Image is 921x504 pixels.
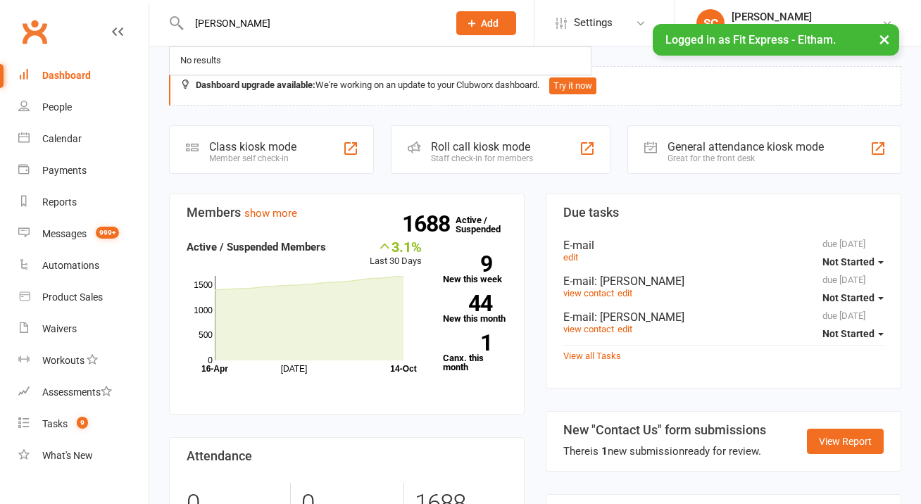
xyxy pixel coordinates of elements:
[822,328,875,339] span: Not Started
[18,60,149,92] a: Dashboard
[443,293,492,314] strong: 44
[42,418,68,429] div: Tasks
[574,7,613,39] span: Settings
[42,323,77,334] div: Waivers
[443,295,507,323] a: 44New this month
[42,386,112,398] div: Assessments
[187,206,507,220] h3: Members
[549,77,596,94] button: Try it now
[431,153,533,163] div: Staff check-in for members
[618,288,632,298] a: edit
[618,324,632,334] a: edit
[42,196,77,208] div: Reports
[77,417,88,429] span: 9
[481,18,499,29] span: Add
[42,291,103,303] div: Product Sales
[822,249,884,275] button: Not Started
[822,285,884,310] button: Not Started
[822,321,884,346] button: Not Started
[563,324,614,334] a: view contact
[18,345,149,377] a: Workouts
[668,140,824,153] div: General attendance kiosk mode
[431,140,533,153] div: Roll call kiosk mode
[42,355,84,366] div: Workouts
[443,253,492,275] strong: 9
[563,351,621,361] a: View all Tasks
[370,239,422,269] div: Last 30 Days
[96,227,119,239] span: 999+
[872,24,897,54] button: ×
[563,239,884,252] div: E-mail
[563,443,766,460] div: There is new submission ready for review.
[563,252,578,263] a: edit
[42,101,72,113] div: People
[563,206,884,220] h3: Due tasks
[42,70,91,81] div: Dashboard
[18,218,149,250] a: Messages 999+
[209,153,296,163] div: Member self check-in
[18,92,149,123] a: People
[563,423,766,437] h3: New "Contact Us" form submissions
[18,123,149,155] a: Calendar
[456,11,516,35] button: Add
[807,429,884,454] a: View Report
[18,408,149,440] a: Tasks 9
[209,140,296,153] div: Class kiosk mode
[563,275,884,288] div: E-mail
[601,445,608,458] strong: 1
[42,450,93,461] div: What's New
[18,250,149,282] a: Automations
[822,292,875,303] span: Not Started
[42,165,87,176] div: Payments
[244,207,297,220] a: show more
[42,228,87,239] div: Messages
[370,239,422,254] div: 3.1%
[42,260,99,271] div: Automations
[18,155,149,187] a: Payments
[18,282,149,313] a: Product Sales
[668,153,824,163] div: Great for the front desk
[443,332,492,353] strong: 1
[665,33,836,46] span: Logged in as Fit Express - Eltham.
[563,310,884,324] div: E-mail
[42,133,82,144] div: Calendar
[594,310,684,324] span: : [PERSON_NAME]
[563,288,614,298] a: view contact
[822,256,875,267] span: Not Started
[176,51,225,71] div: No results
[18,313,149,345] a: Waivers
[456,205,518,244] a: 1688Active / Suspended
[17,14,52,49] a: Clubworx
[169,66,901,106] div: We're working on an update to your Clubworx dashboard.
[732,23,882,36] div: Fit Express - [GEOGRAPHIC_DATA]
[594,275,684,288] span: : [PERSON_NAME]
[18,440,149,472] a: What's New
[196,80,315,90] strong: Dashboard upgrade available:
[187,449,507,463] h3: Attendance
[18,377,149,408] a: Assessments
[184,13,438,33] input: Search...
[732,11,882,23] div: [PERSON_NAME]
[443,334,507,372] a: 1Canx. this month
[402,213,456,234] strong: 1688
[443,256,507,284] a: 9New this week
[187,241,326,253] strong: Active / Suspended Members
[18,187,149,218] a: Reports
[696,9,725,37] div: SC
